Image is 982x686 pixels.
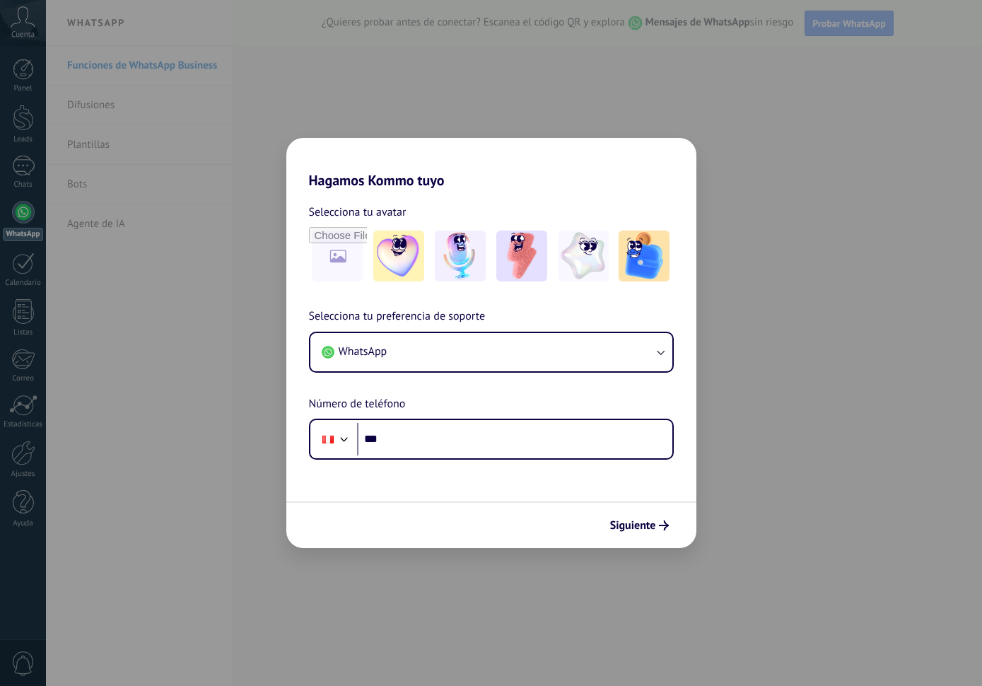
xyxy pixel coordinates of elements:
span: Selecciona tu avatar [309,203,407,221]
h2: Hagamos Kommo tuyo [286,138,696,189]
img: -4.jpeg [558,231,609,281]
img: -5.jpeg [619,231,670,281]
span: Siguiente [610,521,656,530]
img: -2.jpeg [435,231,486,281]
span: Selecciona tu preferencia de soporte [309,308,486,326]
span: WhatsApp [339,344,387,359]
span: Número de teléfono [309,395,406,414]
button: Siguiente [604,513,675,537]
div: Peru: + 51 [315,424,341,454]
img: -1.jpeg [373,231,424,281]
img: -3.jpeg [496,231,547,281]
button: WhatsApp [310,333,672,371]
